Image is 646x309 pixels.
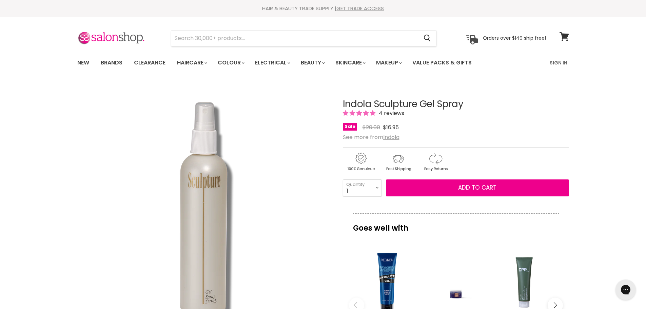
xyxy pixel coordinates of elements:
[336,5,384,12] a: GET TRADE ACCESS
[353,213,559,236] p: Goes well with
[612,277,639,302] iframe: Gorgias live chat messenger
[483,35,546,41] p: Orders over $149 ship free!
[72,56,94,70] a: New
[129,56,171,70] a: Clearance
[330,56,370,70] a: Skincare
[343,133,399,141] span: See more from
[458,184,496,192] span: Add to cart
[383,133,399,141] a: Indola
[418,31,436,46] button: Search
[69,53,578,73] nav: Main
[417,152,453,172] img: returns.gif
[96,56,128,70] a: Brands
[377,109,404,117] span: 4 reviews
[72,53,511,73] ul: Main menu
[546,56,571,70] a: Sign In
[386,179,569,196] button: Add to cart
[343,109,377,117] span: 5.00 stars
[343,152,379,172] img: genuine.gif
[383,123,399,131] span: $16.95
[371,56,406,70] a: Makeup
[69,5,578,12] div: HAIR & BEAUTY TRADE SUPPLY |
[343,123,357,131] span: Sale
[380,152,416,172] img: shipping.gif
[363,123,380,131] span: $20.00
[171,31,418,46] input: Search
[343,99,569,110] h1: Indola Sculpture Gel Spray
[296,56,329,70] a: Beauty
[343,179,382,196] select: Quantity
[172,56,211,70] a: Haircare
[213,56,249,70] a: Colour
[171,30,437,46] form: Product
[407,56,477,70] a: Value Packs & Gifts
[250,56,294,70] a: Electrical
